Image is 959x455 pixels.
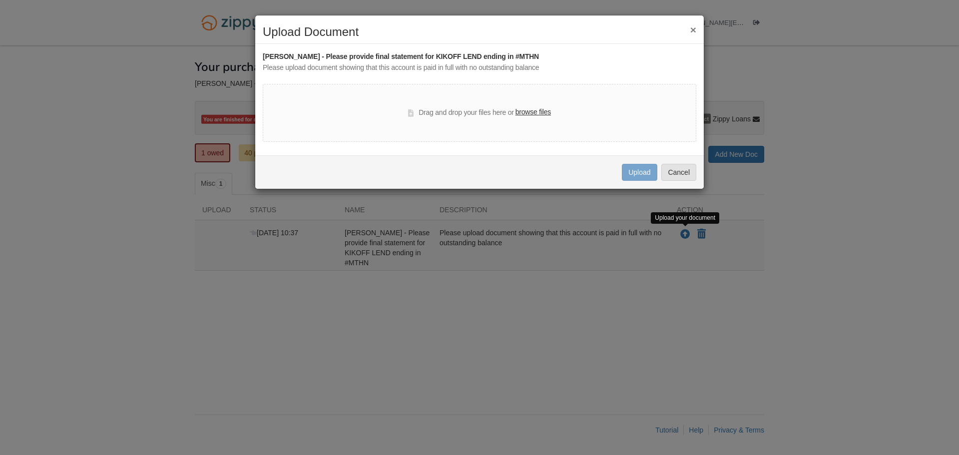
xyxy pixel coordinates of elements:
button: × [690,24,696,35]
div: Please upload document showing that this account is paid in full with no outstanding balance [263,62,696,73]
button: Cancel [661,164,696,181]
div: Upload your document [651,212,719,224]
div: [PERSON_NAME] - Please provide final statement for KIKOFF LEND ending in #MTHN [263,51,696,62]
label: browse files [515,107,551,118]
h2: Upload Document [263,25,696,38]
button: Upload [622,164,657,181]
div: Drag and drop your files here or [408,107,551,119]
